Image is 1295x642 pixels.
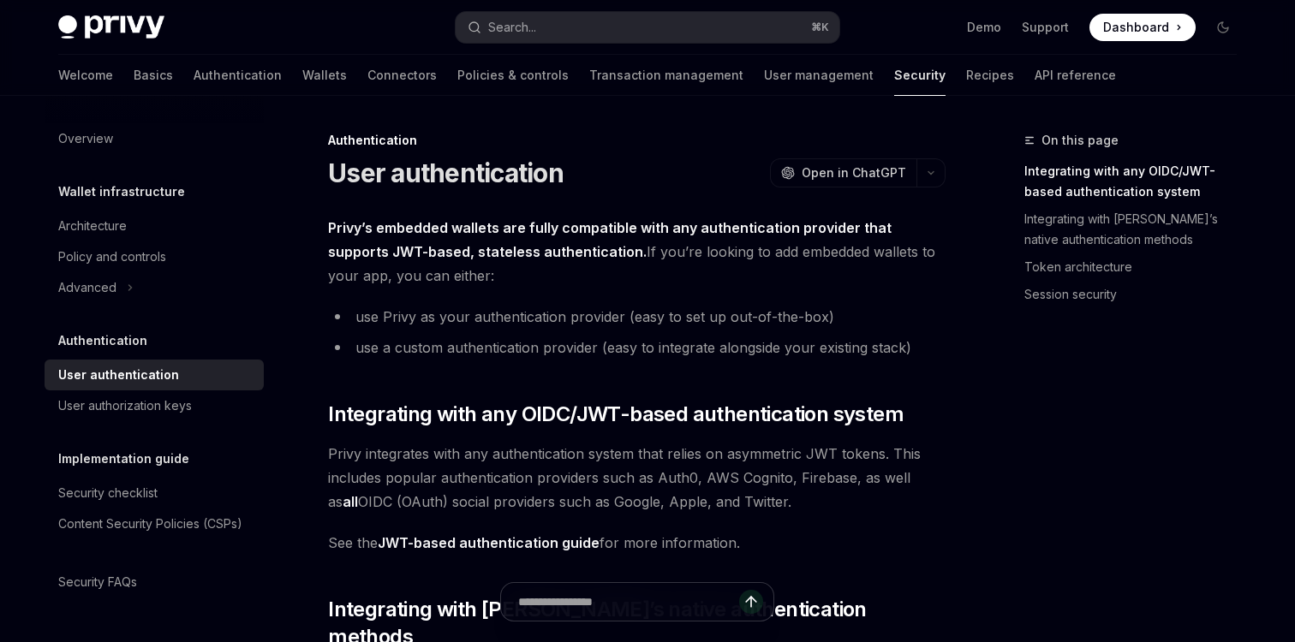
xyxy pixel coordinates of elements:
div: Advanced [58,277,116,298]
a: Transaction management [589,55,743,96]
a: Wallets [302,55,347,96]
div: User authentication [58,365,179,385]
a: API reference [1035,55,1116,96]
button: Toggle dark mode [1209,14,1237,41]
div: Overview [58,128,113,149]
div: Security checklist [58,483,158,503]
h5: Implementation guide [58,449,189,469]
a: Basics [134,55,173,96]
a: Welcome [58,55,113,96]
h5: Wallet infrastructure [58,181,185,202]
a: User authentication [45,360,264,390]
a: Policy and controls [45,241,264,272]
div: Authentication [328,132,946,149]
strong: all [343,493,358,510]
a: Architecture [45,211,264,241]
span: On this page [1041,130,1119,151]
a: Dashboard [1089,14,1196,41]
a: Policies & controls [457,55,569,96]
li: use a custom authentication provider (easy to integrate alongside your existing stack) [328,336,946,360]
a: Security [894,55,946,96]
a: Content Security Policies (CSPs) [45,508,264,539]
span: Dashboard [1103,19,1169,36]
div: Security FAQs [58,572,137,592]
span: Open in ChatGPT [802,164,906,181]
div: Content Security Policies (CSPs) [58,514,242,534]
div: Policy and controls [58,247,166,267]
span: ⌘ K [811,21,829,34]
a: User management [764,55,874,96]
button: Search...⌘K [456,12,839,43]
div: Search... [488,17,536,38]
a: Integrating with [PERSON_NAME]’s native authentication methods [1024,205,1250,253]
strong: Privy’s embedded wallets are fully compatible with any authentication provider that supports JWT-... [328,219,892,260]
span: See the for more information. [328,531,946,555]
button: Open in ChatGPT [770,158,916,187]
a: Session security [1024,281,1250,308]
h5: Authentication [58,330,147,351]
h1: User authentication [328,158,564,188]
a: Security checklist [45,478,264,508]
a: Overview [45,123,264,154]
a: Integrating with any OIDC/JWT-based authentication system [1024,158,1250,205]
div: Architecture [58,216,127,236]
button: Send message [739,590,763,614]
a: Authentication [194,55,282,96]
span: Privy integrates with any authentication system that relies on asymmetric JWT tokens. This includ... [328,442,946,514]
span: If you’re looking to add embedded wallets to your app, you can either: [328,216,946,288]
li: use Privy as your authentication provider (easy to set up out-of-the-box) [328,305,946,329]
a: Recipes [966,55,1014,96]
a: Demo [967,19,1001,36]
a: User authorization keys [45,390,264,421]
span: Integrating with any OIDC/JWT-based authentication system [328,401,904,428]
a: Security FAQs [45,567,264,597]
a: JWT-based authentication guide [378,534,600,552]
a: Support [1022,19,1069,36]
img: dark logo [58,15,164,39]
a: Connectors [367,55,437,96]
div: User authorization keys [58,395,192,416]
a: Token architecture [1024,253,1250,281]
